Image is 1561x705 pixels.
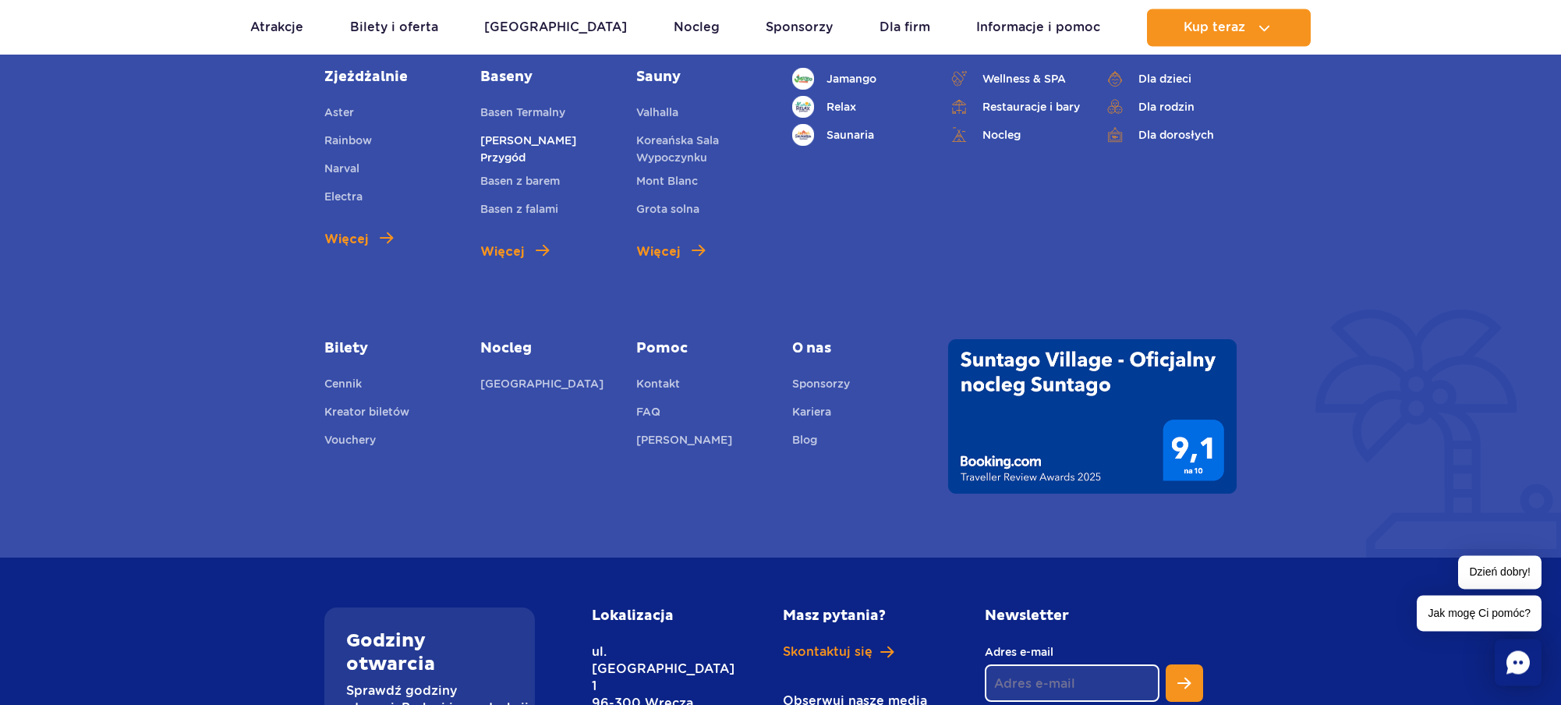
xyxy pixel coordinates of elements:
a: Sauny [636,68,769,87]
a: Relax [792,96,925,118]
input: Adres e-mail [985,664,1159,702]
a: Więcej [480,243,549,261]
span: Dzień dobry! [1458,555,1542,589]
a: Mont Blanc [636,172,698,194]
a: Kontakt [636,375,680,397]
span: Mont Blanc [636,175,698,187]
a: Wellness & SPA [948,68,1081,90]
a: Sponsorzy [792,375,850,397]
a: Nocleg [674,9,720,46]
a: Grota solna [636,200,699,222]
h2: Masz pytania? [783,608,934,625]
a: Valhalla [636,104,678,126]
h2: Lokalizacja [592,608,713,625]
a: Basen z barem [480,172,560,194]
a: Dla dorosłych [1104,124,1237,146]
a: Bilety [324,339,457,358]
a: Koreańska Sala Wypoczynku [636,132,769,166]
a: Blog [792,431,817,453]
a: FAQ [636,403,660,425]
div: Chat [1495,639,1542,686]
a: Zjeżdżalnie [324,68,457,87]
a: Cennik [324,375,362,397]
span: Wellness & SPA [982,70,1066,87]
span: Valhalla [636,106,678,119]
a: [GEOGRAPHIC_DATA] [480,375,604,397]
a: Nocleg [480,339,613,358]
a: Kreator biletów [324,403,409,425]
a: Jamango [792,68,925,90]
label: Adres e-mail [985,643,1159,661]
a: Vouchery [324,431,376,453]
a: Baseny [480,68,613,87]
span: Skontaktuj się [783,643,873,661]
a: Skontaktuj się [783,643,934,661]
a: Restauracje i bary [948,96,1081,118]
a: Nocleg [948,124,1081,146]
span: Jamango [827,70,876,87]
h2: Godziny otwarcia [346,629,513,676]
img: Traveller Review Awards 2025' od Booking.com dla Suntago Village - wynik 9.1/10 [948,339,1237,494]
a: Basen z falami [480,200,558,222]
a: Więcej [324,230,393,249]
span: Więcej [480,243,524,261]
span: Aster [324,106,354,119]
a: Saunaria [792,124,925,146]
a: Sponsorzy [766,9,833,46]
a: [PERSON_NAME] Przygód [480,132,613,166]
span: Narval [324,162,359,175]
h2: Newsletter [985,608,1203,625]
a: Narval [324,160,359,182]
a: Electra [324,188,363,210]
a: Więcej [636,243,705,261]
a: Bilety i oferta [350,9,438,46]
a: Rainbow [324,132,372,154]
span: Więcej [636,243,680,261]
a: Dla rodzin [1104,96,1237,118]
a: Atrakcje [250,9,303,46]
span: Jak mogę Ci pomóc? [1417,595,1542,631]
button: Zapisz się do newslettera [1166,664,1203,702]
button: Kup teraz [1147,9,1311,46]
span: Kup teraz [1184,20,1245,34]
a: Dla dzieci [1104,68,1237,90]
a: Pomoc [636,339,769,358]
a: [PERSON_NAME] [636,431,732,453]
a: Dla firm [880,9,930,46]
a: Basen Termalny [480,104,565,126]
a: Kariera [792,403,831,425]
span: Więcej [324,230,368,249]
span: Rainbow [324,134,372,147]
span: O nas [792,339,925,358]
a: [GEOGRAPHIC_DATA] [484,9,627,46]
a: Informacje i pomoc [976,9,1100,46]
a: Aster [324,104,354,126]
